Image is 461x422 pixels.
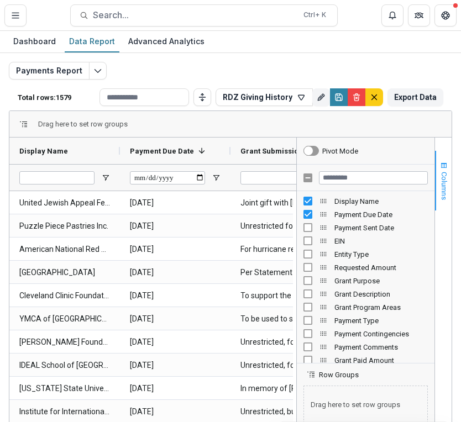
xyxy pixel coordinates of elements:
span: Entity Type [334,250,428,259]
span: EIN [334,237,428,245]
span: Puzzle Piece Pastries Inc. [19,215,110,238]
span: Requested Amount [334,263,428,272]
span: YMCA of [GEOGRAPHIC_DATA] [19,308,110,330]
p: Total rows: 1579 [18,93,95,102]
span: Display Name [334,197,428,205]
div: Payment Sent Date Column [297,221,434,234]
span: Grant Submission [240,147,303,155]
div: Dashboard [9,33,60,49]
button: Export Data [387,88,443,106]
span: United Jewish Appeal Federation of [DEMOGRAPHIC_DATA] Philanthropies of NY Inc. [19,192,110,214]
span: Drag here to set row groups [38,120,128,128]
button: Edit selected report [89,62,107,80]
a: Dashboard [9,31,60,52]
span: Grant Description [334,290,428,298]
div: Payment Type Column [297,314,434,327]
div: Display Name Column [297,194,434,208]
span: [DATE] [130,192,221,214]
input: Payment Due Date Filter Input [130,171,205,184]
button: Toggle Menu [4,4,27,27]
span: [DATE] [130,215,221,238]
div: Data Report [65,33,119,49]
button: Rename [312,88,330,106]
button: Save [330,88,348,106]
div: Grant Paid Amount Column [297,354,434,367]
span: [DATE] [130,261,221,284]
span: Grant Purpose [334,277,428,285]
span: For hurricane relief in [GEOGRAPHIC_DATA][US_STATE]. Intended to be allocated towards American Na... [240,238,331,261]
span: Payment Type [334,317,428,325]
div: Grant Program Areas Column [297,300,434,314]
div: Payment Comments Column [297,340,434,354]
div: Grant Description Column [297,287,434,300]
div: Ctrl + K [301,9,328,21]
span: Cleveland Clinic Foundation [19,284,110,307]
button: default [365,88,383,106]
span: [DATE] [130,354,221,377]
a: Advanced Analytics [124,31,209,52]
span: Joint gift with [PERSON_NAME] & [PERSON_NAME] in honor of [PERSON_NAME] [240,192,331,214]
span: Payment Contingencies [334,330,428,338]
input: Grant Submission Filter Input [240,171,316,184]
div: Row Groups [38,120,128,128]
span: [DATE] [130,238,221,261]
input: Filter Columns Input [319,171,428,184]
input: Display Name Filter Input [19,171,95,184]
button: Notifications [381,4,404,27]
span: [US_STATE] State University Foundation [19,377,110,400]
span: To be used to support the [PERSON_NAME] program ("Chase's Place"). [240,308,331,330]
a: Data Report [65,31,119,52]
div: Advanced Analytics [124,33,209,49]
span: Payment Due Date [334,210,428,219]
span: Per Statement of Intent, included with grant paperwork [240,261,331,284]
button: Open Filter Menu [101,173,110,182]
span: Columns [440,172,448,200]
span: Unrestricted for wherever it will do the most good. [240,215,331,238]
button: Payments Report [9,62,90,80]
span: Payment Due Date [130,147,194,155]
span: [DATE] [130,308,221,330]
span: Grant Paid Amount [334,356,428,365]
div: EIN Column [297,234,434,247]
button: Delete [348,88,365,106]
button: Open Filter Menu [212,173,221,182]
span: Unrestricted, for where it will do the most good [240,354,331,377]
span: Payment Sent Date [334,224,428,232]
span: Payment Comments [334,343,428,351]
div: Requested Amount Column [297,261,434,274]
span: Grant Program Areas [334,303,428,312]
div: Entity Type Column [297,247,434,261]
span: In memory of [PERSON_NAME]: [PERSON_NAME] endowed scholarship (Fund #26-96950) [240,377,331,400]
div: Payment Contingencies Column [297,327,434,340]
span: Search... [93,10,297,20]
span: [DATE] [130,284,221,307]
span: Row Groups [319,371,359,379]
button: Search... [70,4,338,27]
button: Partners [408,4,430,27]
div: Grant Purpose Column [297,274,434,287]
span: Display Name [19,147,68,155]
span: [DATE] [130,331,221,354]
div: Payment Due Date Column [297,208,434,221]
span: [GEOGRAPHIC_DATA] [19,261,110,284]
button: Toggle auto height [193,88,211,106]
span: Unrestricted, for where it will do the most good. [240,331,331,354]
button: RDZ Giving History [216,88,313,106]
span: IDEAL School of [GEOGRAPHIC_DATA] [19,354,110,377]
div: Pivot Mode [322,147,358,155]
span: American National Red Cross [19,238,110,261]
span: [PERSON_NAME] Foundation [19,331,110,354]
button: Get Help [434,4,457,27]
span: [DATE] [130,377,221,400]
span: To support the highest priorities of Cleveland Clinic [US_STATE], as directed by the current CEO/... [240,284,331,307]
